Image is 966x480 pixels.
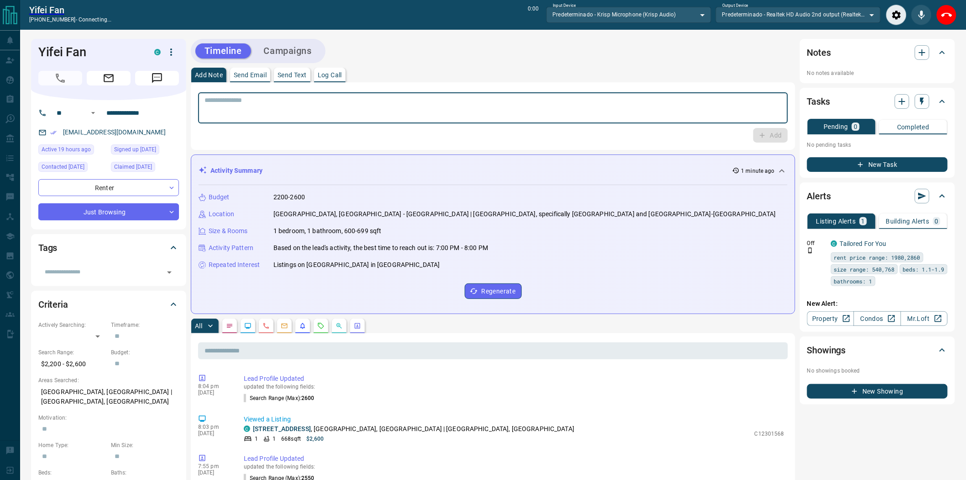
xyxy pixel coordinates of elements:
h2: Notes [807,45,831,60]
svg: Calls [262,322,270,330]
button: Timeline [195,43,251,59]
a: [STREET_ADDRESS] [253,425,311,432]
div: Renter [38,179,179,196]
label: Output Device [722,3,748,9]
p: Areas Searched: [38,376,179,384]
p: updated the following fields: [244,464,784,470]
p: Pending [824,123,848,130]
p: [DATE] [198,389,230,396]
p: 1 [861,218,865,224]
span: beds: 1.1-1.9 [903,265,945,274]
svg: Listing Alerts [299,322,306,330]
span: Contacted [DATE] [42,162,84,171]
p: Repeated Interest [209,260,260,270]
span: connecting... [79,16,111,23]
p: Actively Searching: [38,321,106,329]
h1: Yifei Fan [38,45,141,59]
label: Input Device [553,3,576,9]
p: Activity Summary [210,166,262,176]
button: New Showing [807,384,948,399]
h2: Alerts [807,189,831,203]
p: Search Range (Max) : [244,394,315,402]
span: size range: 540,768 [834,265,895,274]
div: Mon Aug 11 2025 [38,144,106,157]
p: Add Note [195,72,223,78]
p: Size & Rooms [209,226,248,236]
a: Property [807,311,854,326]
a: [EMAIL_ADDRESS][DOMAIN_NAME] [63,128,166,136]
p: 8:04 pm [198,383,230,389]
p: Send Text [278,72,307,78]
span: Signed up [DATE] [114,145,156,154]
span: 2600 [301,395,314,401]
p: Lead Profile Updated [244,454,784,464]
p: Log Call [318,72,342,78]
div: Notes [807,42,948,64]
div: Activity Summary1 minute ago [199,162,787,179]
p: Min Size: [111,441,179,449]
p: Activity Pattern [209,243,253,253]
p: updated the following fields: [244,384,784,390]
p: Viewed a Listing [244,415,784,424]
div: condos.ca [244,426,250,432]
p: 8:03 pm [198,424,230,430]
svg: Emails [281,322,288,330]
svg: Push Notification Only [807,247,814,254]
p: Based on the lead's activity, the best time to reach out is: 7:00 PM - 8:00 PM [273,243,488,253]
p: Budget [209,192,230,202]
h2: Criteria [38,297,68,312]
a: Mr.Loft [901,311,948,326]
p: $2,600 [306,435,324,443]
div: Tags [38,237,179,259]
svg: Email Verified [50,129,57,136]
p: Off [807,239,825,247]
p: $2,200 - $2,600 [38,357,106,372]
div: condos.ca [831,240,837,247]
h2: Tags [38,240,57,255]
p: 7:55 pm [198,463,230,469]
p: Home Type: [38,441,106,449]
p: Baths: [111,469,179,477]
span: Call [38,71,82,85]
a: Condos [854,311,901,326]
p: [GEOGRAPHIC_DATA], [GEOGRAPHIC_DATA] - [GEOGRAPHIC_DATA] | [GEOGRAPHIC_DATA], specifically [GEOGR... [273,209,776,219]
div: End Call [936,5,957,25]
p: 2200-2600 [273,192,305,202]
button: Open [88,107,99,118]
p: Beds: [38,469,106,477]
svg: Notes [226,322,233,330]
svg: Agent Actions [354,322,361,330]
div: Thu Nov 19 2020 [111,162,179,175]
p: Lead Profile Updated [244,374,784,384]
p: C12301568 [755,430,784,438]
p: New Alert: [807,299,948,309]
span: rent price range: 1980,2860 [834,253,920,262]
p: Timeframe: [111,321,179,329]
p: Completed [897,124,929,130]
div: Thu Nov 19 2020 [111,144,179,157]
p: No showings booked [807,367,948,375]
p: [PHONE_NUMBER] - [29,16,111,24]
span: Active 19 hours ago [42,145,91,154]
a: Tailored For You [840,240,887,247]
p: Listing Alerts [816,218,856,224]
h2: Yifei Fan [29,5,111,16]
button: Campaigns [255,43,321,59]
p: No notes available [807,69,948,77]
p: Search Range: [38,348,106,357]
svg: Lead Browsing Activity [244,322,252,330]
p: Send Email [234,72,267,78]
div: condos.ca [154,49,161,55]
div: Predeterminado - Realtek HD Audio 2nd output (Realtek(R) Audio) [716,7,881,22]
p: Building Alerts [886,218,929,224]
p: All [195,323,202,329]
p: [DATE] [198,469,230,476]
button: Open [163,266,176,279]
h2: Showings [807,343,846,357]
div: Tasks [807,91,948,112]
svg: Opportunities [336,322,343,330]
p: 0:00 [528,5,539,25]
p: Listings on [GEOGRAPHIC_DATA] in [GEOGRAPHIC_DATA] [273,260,440,270]
p: , [GEOGRAPHIC_DATA], [GEOGRAPHIC_DATA] | [GEOGRAPHIC_DATA], [GEOGRAPHIC_DATA] [253,424,574,434]
p: Location [209,209,234,219]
